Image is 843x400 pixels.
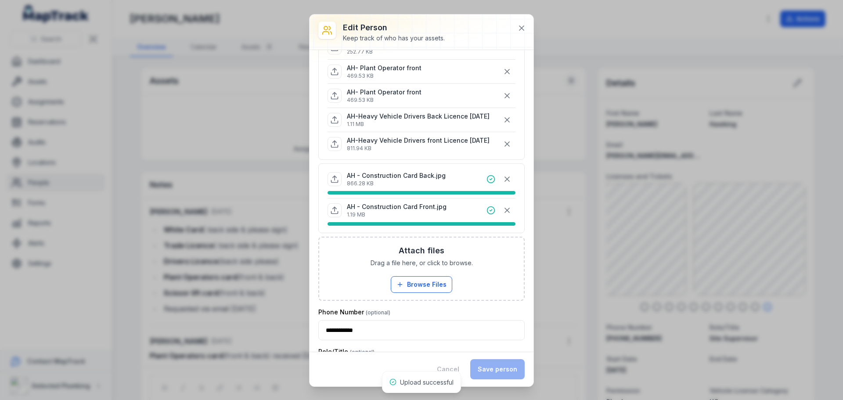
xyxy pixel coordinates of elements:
[347,171,446,180] p: AH - Construction Card Back.jpg
[318,308,390,317] label: Phone Number
[391,276,452,293] button: Browse Files
[347,97,421,104] p: 469.53 KB
[343,34,445,43] div: Keep track of who has your assets.
[343,22,445,34] h3: Edit person
[399,245,444,257] h3: Attach files
[371,259,473,267] span: Drag a file here, or click to browse.
[347,48,421,55] p: 252.77 KB
[347,180,446,187] p: 866.28 KB
[347,211,447,218] p: 1.19 MB
[400,378,454,386] span: Upload successful
[347,136,490,145] p: AH-Heavy Vehicle Drivers front Licence [DATE]
[318,347,375,356] label: Role/Title
[347,112,490,121] p: AH-Heavy Vehicle Drivers Back Licence [DATE]
[347,202,447,211] p: AH - Construction Card Front.jpg
[347,64,421,72] p: AH- Plant Operator front
[347,72,421,79] p: 469.53 KB
[347,88,421,97] p: AH- Plant Operator front
[347,145,490,152] p: 811.94 KB
[347,121,490,128] p: 1.11 MB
